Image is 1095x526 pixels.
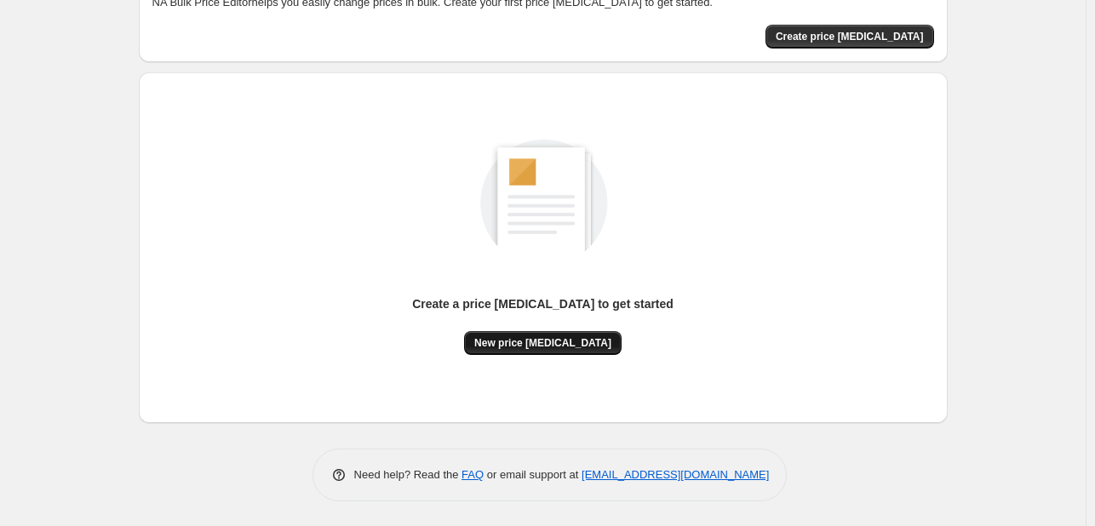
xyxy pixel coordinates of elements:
button: New price [MEDICAL_DATA] [464,331,622,355]
button: Create price change job [765,25,934,49]
a: FAQ [462,468,484,481]
span: or email support at [484,468,582,481]
p: Create a price [MEDICAL_DATA] to get started [412,295,674,312]
span: Create price [MEDICAL_DATA] [776,30,924,43]
span: Need help? Read the [354,468,462,481]
a: [EMAIL_ADDRESS][DOMAIN_NAME] [582,468,769,481]
span: New price [MEDICAL_DATA] [474,336,611,350]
